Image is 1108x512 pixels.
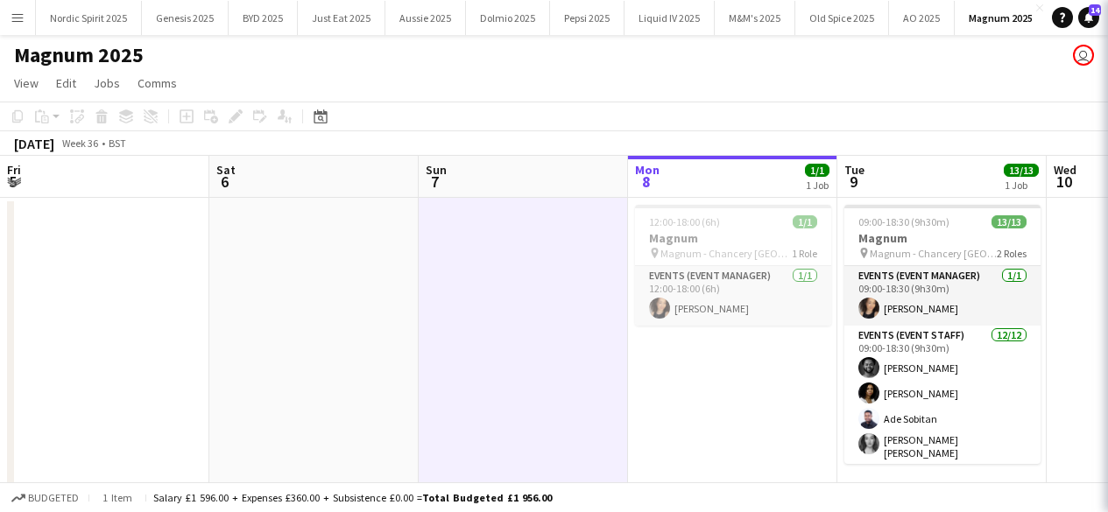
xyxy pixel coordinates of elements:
a: 14 [1078,7,1099,28]
a: Edit [49,72,83,95]
button: Aussie 2025 [385,1,466,35]
a: View [7,72,46,95]
app-card-role: Events (Event Manager)1/112:00-18:00 (6h)[PERSON_NAME] [635,266,831,326]
span: 5 [4,172,21,192]
span: 13/13 [992,215,1027,228]
div: 1 Job [806,179,829,192]
span: 1 item [96,491,138,504]
span: Tue [844,162,865,178]
app-user-avatar: Rosie Benjamin [1073,45,1094,66]
button: M&M's 2025 [715,1,795,35]
span: 14 [1089,4,1101,16]
button: Magnum 2025 [955,1,1048,35]
span: Comms [138,75,177,91]
span: 8 [632,172,660,192]
span: Sun [426,162,447,178]
div: 1 Job [1005,179,1038,192]
span: Magnum - Chancery [GEOGRAPHIC_DATA] [660,247,792,260]
div: Salary £1 596.00 + Expenses £360.00 + Subsistence £0.00 = [153,491,552,504]
span: 1/1 [805,164,829,177]
span: 1 Role [792,247,817,260]
button: Just Eat 2025 [298,1,385,35]
button: Pepsi 2025 [550,1,625,35]
span: Week 36 [58,137,102,150]
span: 09:00-18:30 (9h30m) [858,215,949,228]
button: Nordic Spirit 2025 [36,1,142,35]
button: Liquid IV 2025 [625,1,715,35]
div: [DATE] [14,135,54,152]
span: Mon [635,162,660,178]
app-card-role: Events (Event Manager)1/109:00-18:30 (9h30m)[PERSON_NAME] [844,266,1041,326]
span: 9 [842,172,865,192]
app-job-card: 09:00-18:30 (9h30m)13/13Magnum Magnum - Chancery [GEOGRAPHIC_DATA]2 RolesEvents (Event Manager)1/... [844,205,1041,464]
button: Old Spice 2025 [795,1,889,35]
span: View [14,75,39,91]
span: Total Budgeted £1 956.00 [422,491,552,504]
a: Jobs [87,72,127,95]
span: 6 [214,172,236,192]
h3: Magnum [635,230,831,246]
a: Comms [131,72,184,95]
span: Fri [7,162,21,178]
button: BYD 2025 [229,1,298,35]
h1: Magnum 2025 [14,42,144,68]
span: 13/13 [1004,164,1039,177]
span: Magnum - Chancery [GEOGRAPHIC_DATA] [870,247,997,260]
span: 7 [423,172,447,192]
h3: Magnum [844,230,1041,246]
span: Wed [1054,162,1076,178]
span: Jobs [94,75,120,91]
span: 12:00-18:00 (6h) [649,215,720,228]
span: Budgeted [28,492,79,504]
button: Budgeted [9,488,81,508]
span: Sat [216,162,236,178]
span: Edit [56,75,76,91]
span: 10 [1051,172,1076,192]
div: BST [109,137,126,150]
span: 1/1 [793,215,817,228]
button: AO 2025 [889,1,955,35]
button: Genesis 2025 [142,1,229,35]
button: Dolmio 2025 [466,1,550,35]
span: 2 Roles [997,247,1027,260]
app-job-card: 12:00-18:00 (6h)1/1Magnum Magnum - Chancery [GEOGRAPHIC_DATA]1 RoleEvents (Event Manager)1/112:00... [635,205,831,326]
